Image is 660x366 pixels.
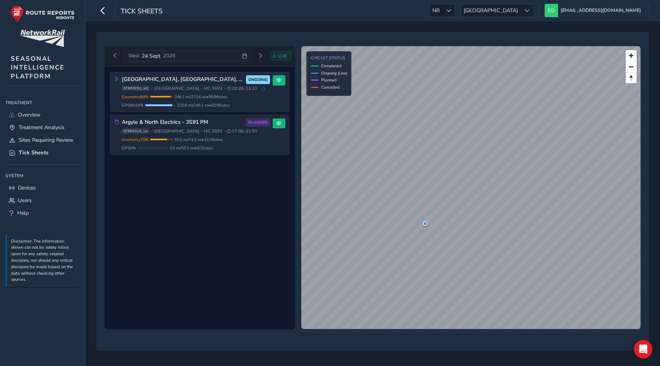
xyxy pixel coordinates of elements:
[248,77,268,83] span: ONGOING
[224,129,226,133] span: •
[430,4,442,17] span: NR
[321,84,340,90] span: Cancelled
[227,86,257,91] span: 20:26 - 13:22
[128,52,139,59] span: Wed
[122,102,144,108] span: GPS 89.64 %
[11,5,74,23] img: rr logo
[423,221,427,226] div: Central Scotland, Fife, Borders 3S93 Vehicle: 054 Speed: 40.6 mph Time: 01:00:00
[5,109,80,121] a: Overview
[175,137,223,143] span: 55.5 mi / 74.3 mi • 32 / 39 sites
[11,238,76,283] p: Disclaimer: The information shown can not be solely relied upon for any safety-related decisions,...
[321,70,347,76] span: Ongoing (Live)
[19,136,73,144] span: Sites Requiring Review
[545,4,644,17] button: [EMAIL_ADDRESS][DOMAIN_NAME]
[177,102,230,108] span: 220.6 mi / 246.1 mi • 83 / 95 sites
[227,128,257,134] span: 17:00 - 21:51
[634,340,652,358] div: Open Intercom Messenger
[5,207,80,219] a: Help
[121,6,163,17] span: Tick Sheets
[11,54,65,81] span: SEASONAL INTELLIGENCE PLATFORM
[19,124,65,131] span: Treatment Analysis
[461,4,521,17] span: [GEOGRAPHIC_DATA]
[122,86,150,91] span: ST883251_v3
[122,137,149,143] span: Geometry 75 %
[561,4,641,17] span: [EMAIL_ADDRESS][DOMAIN_NAME]
[626,72,637,83] button: Reset bearing to north
[248,120,268,126] span: PLANNED
[154,86,199,91] span: [GEOGRAPHIC_DATA]
[626,61,637,72] button: Zoom out
[5,170,80,181] div: System
[5,194,80,207] a: Users
[151,86,153,91] span: •
[201,129,202,133] span: •
[201,86,202,91] span: •
[321,77,336,83] span: Planned
[5,146,80,159] a: Tick Sheets
[17,209,29,217] span: Help
[5,181,80,194] a: Devices
[5,134,80,146] a: Sites Requiring Review
[20,30,65,47] img: customer logo
[626,50,637,61] button: Zoom in
[321,63,341,69] span: Completed
[170,145,213,151] span: 0.0 mi / 55.5 mi • 0 / 32 sites
[18,111,40,118] span: Overview
[122,145,136,151] span: GPS 0 %
[154,128,199,134] span: [GEOGRAPHIC_DATA]
[224,86,226,91] span: •
[204,86,222,91] span: HC: 3S93
[5,121,80,134] a: Treatment Analysis
[18,197,32,204] span: Users
[5,97,80,109] div: Treatment
[151,129,153,133] span: •
[278,53,287,59] span: LIVE
[163,52,175,59] span: 2025
[301,46,641,329] canvas: Map
[122,128,150,134] span: ST884323_v1
[109,51,121,61] button: Previous day
[122,94,149,100] span: Geometry 90 %
[19,149,49,156] span: Tick Sheets
[311,56,347,61] h4: Circuit Status
[122,76,244,83] h3: [GEOGRAPHIC_DATA], [GEOGRAPHIC_DATA], [GEOGRAPHIC_DATA] 3S93
[142,52,160,60] span: 24 Sept
[175,94,227,100] span: 246.1 mi / 272.6 mi • 95 / 96 sites
[254,51,267,61] button: Next day
[545,4,558,17] img: diamond-layout
[204,128,222,134] span: HC: 3S91
[18,184,36,191] span: Devices
[122,119,244,126] h3: Argyle & North Electrics - 3S91 PM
